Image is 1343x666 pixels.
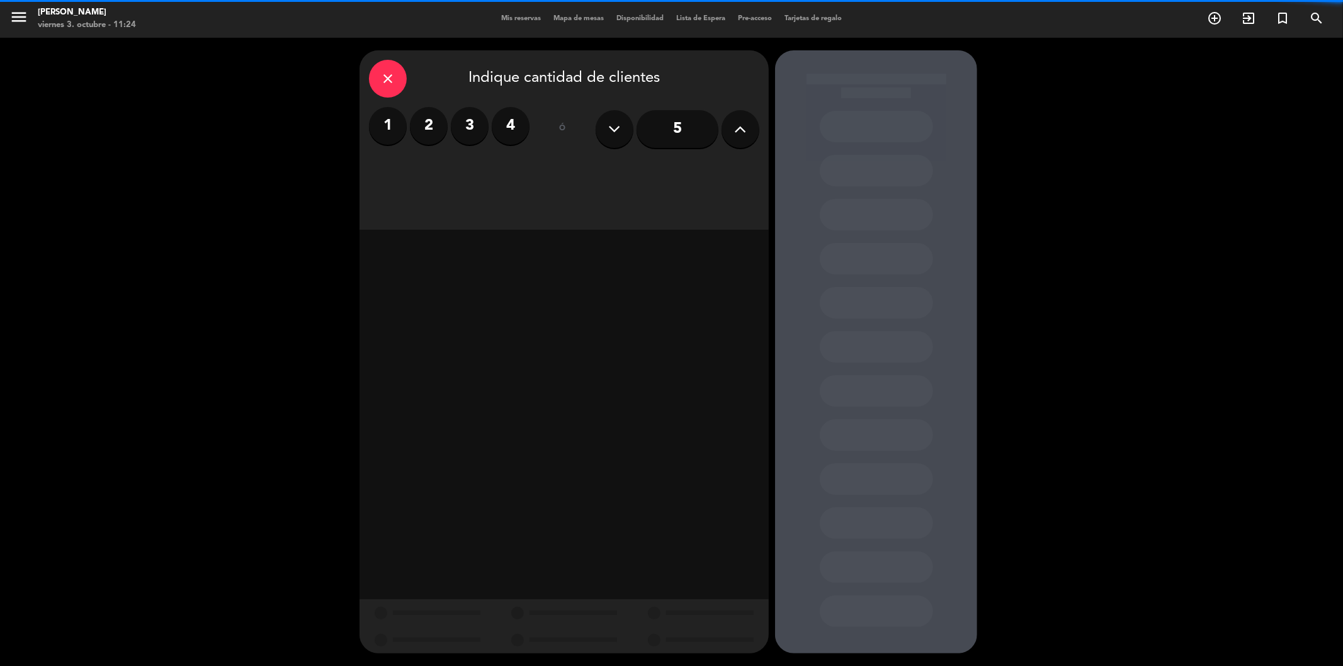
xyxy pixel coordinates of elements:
div: [PERSON_NAME] [38,6,136,19]
i: add_circle_outline [1207,11,1222,26]
i: search [1309,11,1324,26]
div: ó [542,107,583,151]
span: Disponibilidad [610,15,670,22]
span: Mapa de mesas [547,15,610,22]
label: 1 [369,107,407,145]
label: 2 [410,107,448,145]
i: turned_in_not [1275,11,1290,26]
i: close [380,71,395,86]
label: 3 [451,107,489,145]
div: viernes 3. octubre - 11:24 [38,19,136,31]
span: Tarjetas de regalo [778,15,848,22]
i: exit_to_app [1241,11,1256,26]
i: menu [9,8,28,26]
span: Lista de Espera [670,15,732,22]
label: 4 [492,107,530,145]
span: Pre-acceso [732,15,778,22]
button: menu [9,8,28,31]
span: Mis reservas [495,15,547,22]
div: Indique cantidad de clientes [369,60,759,98]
